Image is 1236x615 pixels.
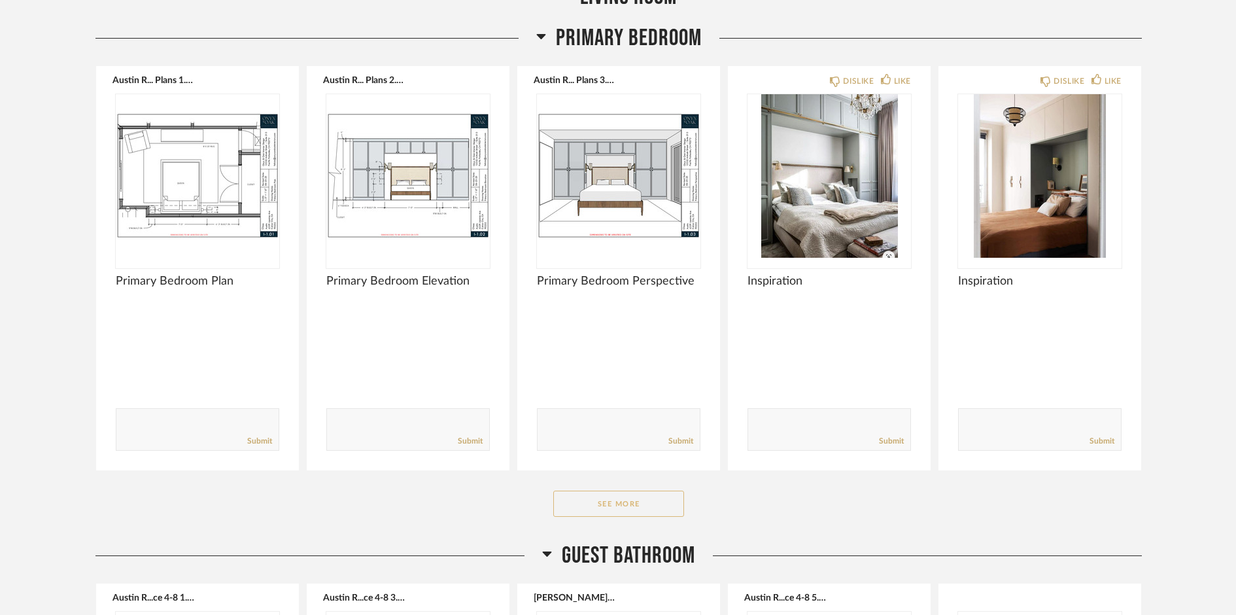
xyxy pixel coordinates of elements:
span: Inspiration [747,274,911,289]
img: undefined [537,94,700,258]
img: undefined [747,94,911,258]
div: 0 [116,94,279,258]
a: Submit [458,436,483,447]
img: undefined [326,94,490,258]
img: undefined [958,94,1122,258]
img: undefined [116,94,279,258]
button: Austin R... Plans 3.pdf [534,75,615,85]
button: Austin R...ce 4-8 5.pdf [744,592,826,603]
a: Submit [1090,436,1114,447]
button: Austin R... Plans 2.pdf [323,75,405,85]
span: Inspiration [958,274,1122,289]
div: LIKE [1105,75,1122,88]
button: [PERSON_NAME]..ce 4-8 4.pdf [534,592,615,603]
div: LIKE [894,75,911,88]
span: Primary Bedroom Perspective [537,274,700,289]
div: 0 [958,94,1122,258]
a: Submit [879,436,904,447]
div: DISLIKE [1054,75,1084,88]
button: Austin R... Plans 1.pdf [112,75,194,85]
div: 0 [326,94,490,258]
div: DISLIKE [843,75,874,88]
div: 0 [747,94,911,258]
a: Submit [668,436,693,447]
span: Guest Bathroom [562,542,695,570]
button: Austin R...ce 4-8 3.pdf [323,592,405,603]
a: Submit [247,436,272,447]
div: 0 [537,94,700,258]
span: Primary Bedroom Plan [116,274,279,289]
button: Austin R...ce 4-8 1.pdf [112,592,194,603]
span: Primary Bedroom Elevation [326,274,490,289]
button: See More [553,491,684,517]
span: Primary Bedroom [556,24,702,52]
